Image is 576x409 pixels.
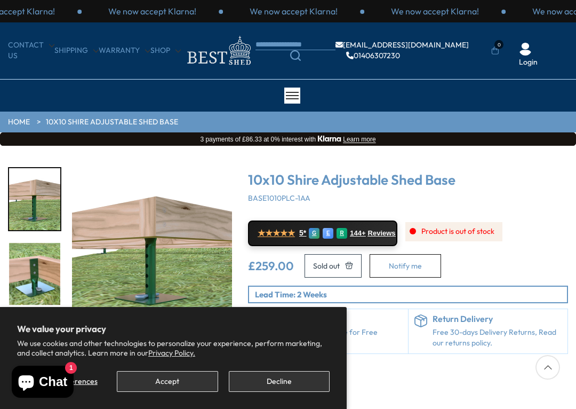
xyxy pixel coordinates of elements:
ins: £259.00 [248,260,294,272]
button: Add to Cart [305,254,362,278]
h6: Return Delivery [433,314,563,324]
a: Privacy Policy. [148,348,195,358]
div: 1 / 5 [8,167,61,231]
p: Free 30-days Delivery Returns, Read our returns policy. [433,327,563,348]
div: 1 / 3 [364,5,506,17]
button: Decline [229,371,330,392]
button: Notify me [370,254,441,278]
div: 1 / 5 [72,167,232,381]
div: E [323,228,333,239]
a: ★★★★★ 5* G E R 144+ Reviews [248,221,397,246]
h3: 10x10 Shire Adjustable Shed Base [248,172,568,188]
img: 10x10 Shire Adjustable Shed Base [72,167,232,327]
p: We now accept Klarna! [391,5,479,17]
div: G [309,228,319,239]
div: Product is out of stock [405,222,502,241]
a: 0 [491,45,499,56]
img: Adjustbaseheightlow_2ec8a162-e60b-4cd7-94f9-ace2c889b2b1_200x200.jpg [9,243,60,305]
a: [EMAIL_ADDRESS][DOMAIN_NAME] [335,41,469,49]
span: Sold out [313,262,340,270]
a: Login [519,57,538,68]
img: logo [181,33,255,68]
a: Warranty [99,45,150,56]
img: adjustbaseheighthigh_4ade4dbc-cadb-4cd5-9e55-9a095da95859_200x200.jpg [9,168,60,230]
button: Accept [117,371,218,392]
div: R [337,228,347,239]
h2: We value your privacy [17,324,330,334]
span: 144+ [350,229,365,238]
span: 0 [494,40,503,49]
span: Reviews [368,229,396,238]
div: 2 / 3 [82,5,223,17]
a: Search [255,50,335,61]
p: We now accept Klarna! [108,5,196,17]
a: HOME [8,117,30,128]
span: BASE1010PLC-1AA [248,193,310,203]
p: Lead Time: 2 Weeks [255,289,567,300]
a: 10x10 Shire Adjustable Shed Base [46,117,178,128]
inbox-online-store-chat: Shopify online store chat [9,366,77,400]
img: User Icon [519,43,532,56]
a: Shipping [54,45,99,56]
p: We use cookies and other technologies to personalize your experience, perform marketing, and coll... [17,339,330,358]
a: CONTACT US [8,40,54,61]
a: Shop [150,45,181,56]
span: ★★★★★ [258,228,295,238]
p: We now accept Klarna! [250,5,338,17]
div: 3 / 3 [223,5,364,17]
div: 2 / 5 [8,242,61,306]
a: 01406307230 [346,52,400,59]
